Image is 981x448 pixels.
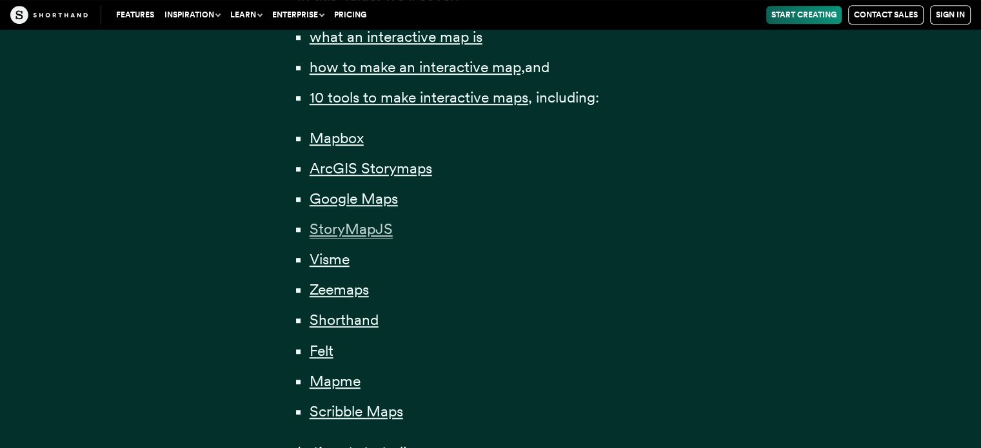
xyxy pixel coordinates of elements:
a: Sign in [930,5,971,24]
span: StoryMapJS [310,220,393,239]
a: Felt [310,342,333,360]
a: Google Maps [310,190,398,208]
a: Pricing [329,6,372,24]
a: Shorthand [310,311,379,329]
a: StoryMapJS [310,220,393,238]
button: Learn [225,6,267,24]
button: Enterprise [267,6,329,24]
a: 10 tools to make interactive maps [310,88,528,106]
a: Mapme [310,372,361,390]
a: Zeemaps [310,280,369,298]
a: Start Creating [766,6,842,24]
span: , including: [528,88,599,106]
a: how to make an interactive map, [310,58,525,76]
a: Visme [310,250,350,268]
a: Features [111,6,159,24]
img: The Craft [10,6,88,24]
a: what an interactive map is [310,28,482,46]
span: and [525,58,550,76]
button: Inspiration [159,6,225,24]
a: ArcGIS Storymaps [310,159,432,177]
a: Mapbox [310,129,364,147]
a: Contact Sales [848,5,924,24]
a: Scribble Maps [310,402,403,420]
